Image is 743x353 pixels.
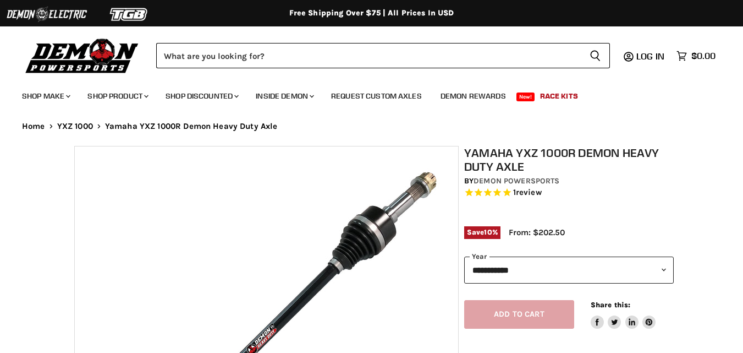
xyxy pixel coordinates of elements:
[474,176,559,186] a: Demon Powersports
[591,300,656,329] aside: Share this:
[691,51,716,61] span: $0.00
[57,122,93,131] a: YXZ 1000
[464,187,674,199] span: Rated 5.0 out of 5 stars 1 reviews
[513,188,542,198] span: 1 reviews
[79,85,155,107] a: Shop Product
[636,51,664,62] span: Log in
[88,4,170,25] img: TGB Logo 2
[464,146,674,173] h1: Yamaha YXZ 1000R Demon Heavy Duty Axle
[5,4,88,25] img: Demon Electric Logo 2
[157,85,245,107] a: Shop Discounted
[432,85,514,107] a: Demon Rewards
[591,301,630,309] span: Share this:
[509,227,565,237] span: From: $202.50
[484,228,492,236] span: 10
[156,43,581,68] input: Search
[671,48,721,64] a: $0.00
[105,122,278,131] span: Yamaha YXZ 1000R Demon Heavy Duty Axle
[581,43,610,68] button: Search
[464,175,674,187] div: by
[532,85,586,107] a: Race Kits
[22,36,142,75] img: Demon Powersports
[156,43,610,68] form: Product
[14,85,77,107] a: Shop Make
[631,51,671,61] a: Log in
[22,122,45,131] a: Home
[14,80,713,107] ul: Main menu
[516,188,542,198] span: review
[464,226,500,238] span: Save %
[247,85,321,107] a: Inside Demon
[516,93,535,101] span: New!
[464,257,674,284] select: year
[323,85,430,107] a: Request Custom Axles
